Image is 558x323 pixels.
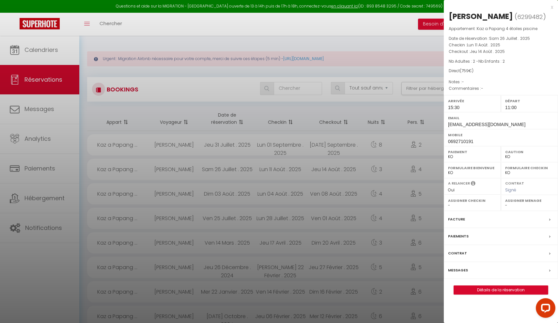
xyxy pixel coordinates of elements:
[505,187,516,193] span: Signé
[478,58,505,64] span: Nb Enfants : 2
[477,26,537,31] span: Kaz a Papang 4 étoiles piscine
[449,25,553,32] p: Appartement :
[449,48,553,55] p: Checkout :
[454,286,548,294] a: Détails de la réservation
[449,35,553,42] p: Date de réservation :
[449,58,505,64] span: Nb Adultes : 2 -
[448,250,467,257] label: Contrat
[448,233,469,240] label: Paiements
[449,11,513,22] div: [PERSON_NAME]
[448,139,473,144] span: 0692710191
[448,149,497,155] label: Paiement
[454,285,548,295] button: Détails de la réservation
[460,68,473,73] span: ( €)
[489,36,530,41] span: Sam 26 Juillet . 2025
[517,13,543,21] span: 6299482
[467,42,500,48] span: Lun 11 Août . 2025
[448,105,459,110] span: 15:30
[448,267,468,274] label: Messages
[505,149,554,155] label: Caution
[448,197,497,204] label: Assigner Checkin
[531,296,558,323] iframe: LiveChat chat widget
[449,42,553,48] p: Checkin :
[448,122,525,127] span: [EMAIL_ADDRESS][DOMAIN_NAME]
[505,165,554,171] label: Formulaire Checkin
[515,12,546,21] span: ( )
[481,86,483,91] span: -
[448,132,554,138] label: Mobile
[448,98,497,104] label: Arrivée
[448,216,465,223] label: Facture
[449,85,553,92] p: Commentaires :
[449,79,553,85] p: Notes :
[470,49,505,54] span: Jeu 14 Août . 2025
[449,68,553,74] div: Direct
[505,98,554,104] label: Départ
[505,181,524,185] label: Contrat
[448,181,470,186] label: A relancer
[448,165,497,171] label: Formulaire Bienvenue
[471,181,475,188] i: Sélectionner OUI si vous souhaiter envoyer les séquences de messages post-checkout
[505,197,554,204] label: Assigner Menage
[505,105,517,110] span: 11:00
[461,68,469,73] span: 759
[444,3,553,11] div: x
[448,115,554,121] label: Email
[462,79,464,85] span: -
